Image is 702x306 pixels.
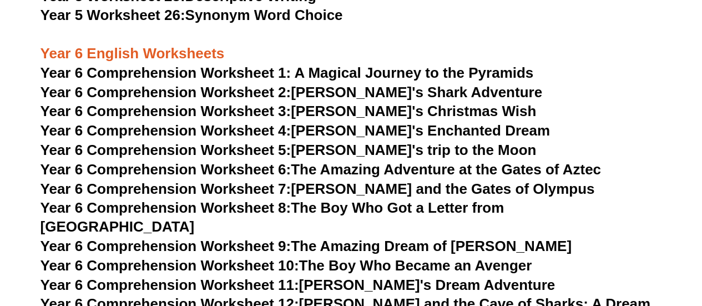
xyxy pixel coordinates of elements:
[41,238,291,254] span: Year 6 Comprehension Worksheet 9:
[41,199,291,216] span: Year 6 Comprehension Worksheet 8:
[41,64,534,81] a: Year 6 Comprehension Worksheet 1: A Magical Journey to the Pyramids
[41,26,662,63] h3: Year 6 English Worksheets
[41,161,291,178] span: Year 6 Comprehension Worksheet 6:
[41,142,291,158] span: Year 6 Comprehension Worksheet 5:
[41,103,537,119] a: Year 6 Comprehension Worksheet 3:[PERSON_NAME]'s Christmas Wish
[41,122,291,139] span: Year 6 Comprehension Worksheet 4:
[41,161,601,178] a: Year 6 Comprehension Worksheet 6:The Amazing Adventure at the Gates of Aztec
[41,257,532,274] a: Year 6 Comprehension Worksheet 10:The Boy Who Became an Avenger
[41,7,185,23] span: Year 5 Worksheet 26:
[41,180,595,197] a: Year 6 Comprehension Worksheet 7:[PERSON_NAME] and the Gates of Olympus
[41,103,291,119] span: Year 6 Comprehension Worksheet 3:
[41,180,291,197] span: Year 6 Comprehension Worksheet 7:
[517,180,702,306] iframe: Chat Widget
[41,84,542,101] a: Year 6 Comprehension Worksheet 2:[PERSON_NAME]'s Shark Adventure
[41,199,504,235] a: Year 6 Comprehension Worksheet 8:The Boy Who Got a Letter from [GEOGRAPHIC_DATA]
[41,7,343,23] a: Year 5 Worksheet 26:Synonym Word Choice
[41,277,299,293] span: Year 6 Comprehension Worksheet 11:
[41,238,572,254] a: Year 6 Comprehension Worksheet 9:The Amazing Dream of [PERSON_NAME]
[41,142,537,158] a: Year 6 Comprehension Worksheet 5:[PERSON_NAME]'s trip to the Moon
[41,84,291,101] span: Year 6 Comprehension Worksheet 2:
[41,277,555,293] a: Year 6 Comprehension Worksheet 11:[PERSON_NAME]'s Dream Adventure
[41,122,550,139] a: Year 6 Comprehension Worksheet 4:[PERSON_NAME]'s Enchanted Dream
[41,257,299,274] span: Year 6 Comprehension Worksheet 10:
